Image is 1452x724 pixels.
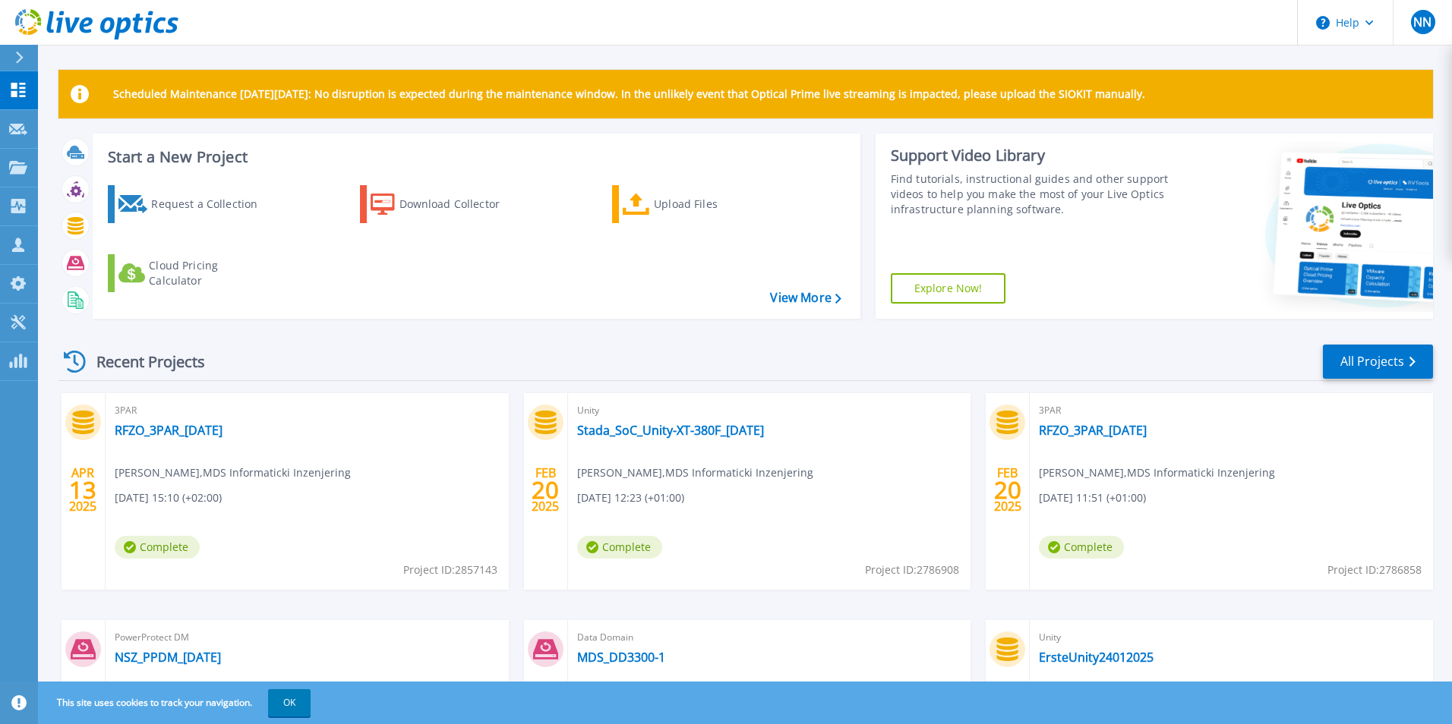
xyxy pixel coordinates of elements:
[1039,464,1275,481] span: [PERSON_NAME] , MDS Informaticki Inzenjering
[577,629,962,646] span: Data Domain
[1323,345,1433,379] a: All Projects
[360,185,529,223] a: Download Collector
[531,462,560,518] div: FEB 2025
[108,149,841,165] h3: Start a New Project
[891,273,1006,304] a: Explore Now!
[403,562,497,578] span: Project ID: 2857143
[1327,562,1422,578] span: Project ID: 2786858
[42,689,311,716] span: This site uses cookies to track your navigation.
[399,189,521,219] div: Download Collector
[115,423,223,438] a: RFZO_3PAR_[DATE]
[577,402,962,419] span: Unity
[115,489,222,506] span: [DATE] 15:10 (+02:00)
[58,343,226,380] div: Recent Projects
[1039,536,1124,559] span: Complete
[577,423,764,438] a: Stada_SoC_Unity-XT-380F_[DATE]
[115,650,221,665] a: NSZ_PPDM_[DATE]
[577,536,662,559] span: Complete
[1039,650,1154,665] a: ErsteUnity24012025
[865,562,959,578] span: Project ID: 2786908
[891,172,1175,217] div: Find tutorials, instructional guides and other support videos to help you make the most of your L...
[612,185,781,223] a: Upload Files
[1039,402,1424,419] span: 3PAR
[113,88,1145,100] p: Scheduled Maintenance [DATE][DATE]: No disruption is expected during the maintenance window. In t...
[770,291,841,305] a: View More
[1039,423,1147,438] a: RFZO_3PAR_[DATE]
[108,254,277,292] a: Cloud Pricing Calculator
[577,464,813,481] span: [PERSON_NAME] , MDS Informaticki Inzenjering
[1039,629,1424,646] span: Unity
[577,650,665,665] a: MDS_DD3300-1
[654,189,775,219] div: Upload Files
[577,489,684,506] span: [DATE] 12:23 (+01:00)
[151,189,273,219] div: Request a Collection
[149,258,270,288] div: Cloud Pricing Calculator
[994,483,1021,496] span: 20
[115,536,200,559] span: Complete
[115,464,351,481] span: [PERSON_NAME] , MDS Informaticki Inzenjering
[1413,16,1431,28] span: NN
[69,483,96,496] span: 13
[268,689,311,716] button: OK
[115,402,500,419] span: 3PAR
[1039,489,1146,506] span: [DATE] 11:51 (+01:00)
[108,185,277,223] a: Request a Collection
[115,629,500,646] span: PowerProtect DM
[993,462,1022,518] div: FEB 2025
[68,462,97,518] div: APR 2025
[891,146,1175,165] div: Support Video Library
[532,483,559,496] span: 20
